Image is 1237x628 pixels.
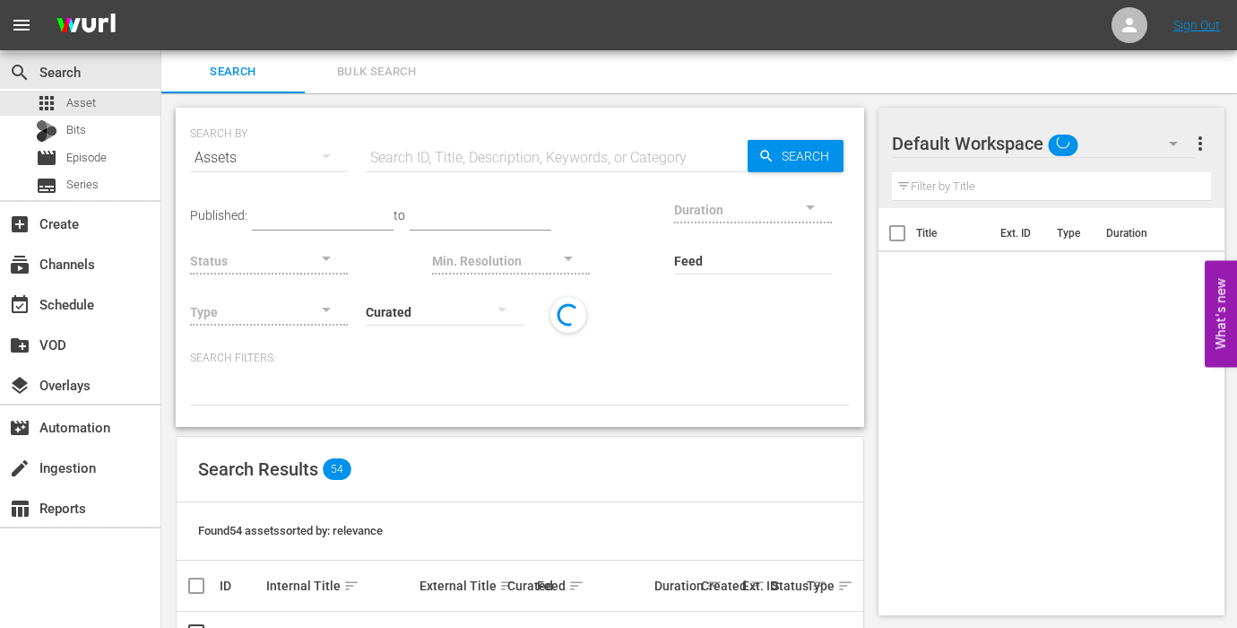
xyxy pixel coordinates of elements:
[990,208,1047,258] th: Ext. ID
[742,579,766,593] div: Ext. ID
[1173,18,1220,32] a: Sign Out
[9,335,30,356] span: VOD
[701,575,737,597] div: Created
[499,578,515,594] span: sort
[36,147,57,169] span: Episode
[266,575,413,597] div: Internal Title
[772,575,801,597] div: Status
[420,575,502,597] div: External Title
[316,62,437,83] span: Bulk Search
[9,417,30,439] span: Automation
[36,175,57,196] span: Series
[36,120,57,142] div: Bits
[198,458,318,480] span: Search Results
[343,578,359,594] span: sort
[9,375,30,397] span: Overlays
[1189,133,1211,154] span: more_vert
[66,149,107,167] span: Episode
[892,118,1196,169] div: Default Workspace
[66,94,96,112] span: Asset
[654,575,696,597] div: Duration
[394,208,405,222] span: to
[9,294,30,316] span: Schedule
[1205,261,1237,368] button: Open Feedback Widget
[916,208,990,258] th: Title
[774,140,843,172] span: Search
[11,14,32,36] span: menu
[66,121,86,139] span: Bits
[1046,208,1095,258] th: Type
[537,575,649,597] div: Feed
[66,176,99,194] span: Series
[807,575,825,597] div: Type
[36,92,57,114] span: Asset
[190,208,247,222] span: Published:
[323,458,351,480] span: 54
[9,214,30,235] span: Create
[9,458,30,479] span: Ingestion
[507,579,532,593] div: Curated
[1189,122,1211,165] button: more_vert
[9,62,30,83] span: Search
[190,351,850,366] p: Search Filters:
[43,4,129,47] img: ans4CAIJ8jUAAAAAAAAAAAAAAAAAAAAAAAAgQb4GAAAAAAAAAAAAAAAAAAAAAAAAJMjXAAAAAAAAAAAAAAAAAAAAAAAAgAT5G...
[220,579,261,593] div: ID
[190,133,348,183] div: Assets
[1095,208,1203,258] th: Duration
[568,578,584,594] span: sort
[172,62,294,83] span: Search
[198,524,383,537] span: Found 54 assets sorted by: relevance
[9,254,30,275] span: Channels
[748,140,843,172] button: Search
[9,498,30,519] span: Reports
